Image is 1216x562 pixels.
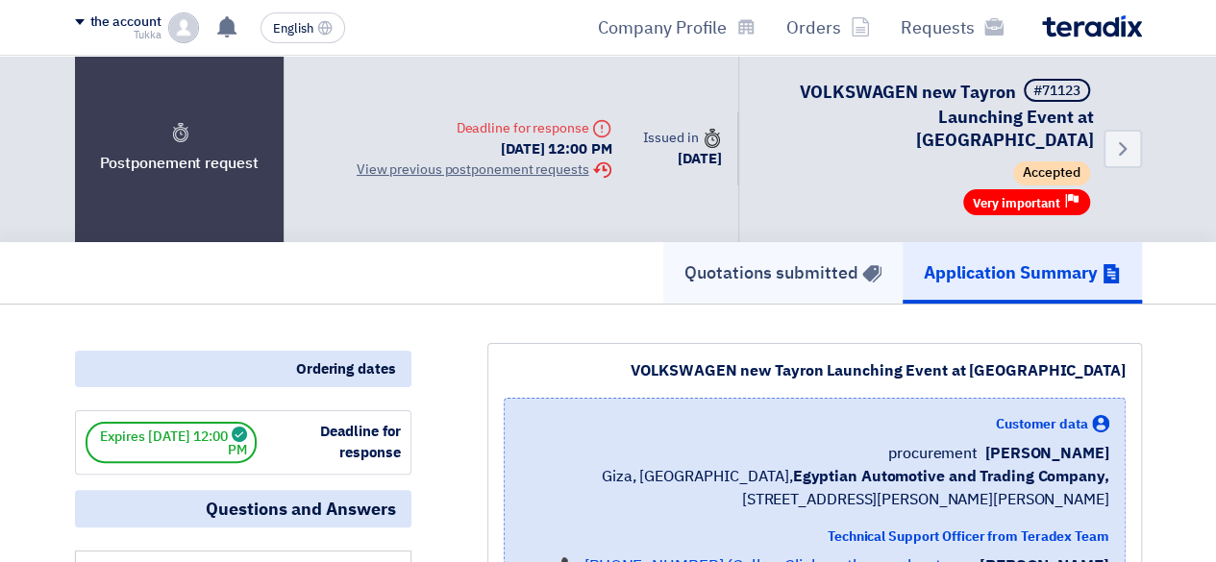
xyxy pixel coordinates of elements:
h5: VOLKSWAGEN new Tayron Launching Event at Azha [762,79,1094,152]
a: Quotations submitted [663,242,903,304]
font: View previous postponement requests [357,159,589,180]
font: Very important [973,194,1060,212]
font: procurement [888,442,978,465]
font: #71123 [1033,81,1080,101]
a: Requests [885,5,1019,50]
font: Deadline for response [320,421,401,464]
font: Egyptian Automotive and Trading Company, [792,465,1108,488]
img: Teradix logo [1042,15,1142,37]
font: Requests [901,14,975,40]
font: Orders [786,14,841,40]
font: the account [90,12,161,32]
font: Tukka [134,27,161,43]
font: VOLKSWAGEN new Tayron Launching Event at [GEOGRAPHIC_DATA] [631,359,1125,382]
button: English [261,12,345,43]
font: Expires [DATE] 12:00 PM [100,427,247,461]
font: Giza, [GEOGRAPHIC_DATA], [STREET_ADDRESS][PERSON_NAME][PERSON_NAME] [602,465,1109,511]
font: Questions and Answers [206,496,396,522]
font: Ordering dates [296,358,396,379]
font: [DATE] 12:00 PM [501,138,612,159]
font: VOLKSWAGEN new Tayron Launching Event at [GEOGRAPHIC_DATA] [800,79,1094,153]
img: profile_test.png [168,12,199,43]
font: Deadline for response [456,118,588,138]
font: Accepted [1023,163,1080,183]
font: Quotations submitted [684,259,858,285]
font: Company Profile [598,14,727,40]
font: Postponement request [100,152,259,175]
a: Application Summary [903,242,1142,304]
font: Customer data [996,414,1088,434]
font: Issued in [642,128,698,148]
font: [DATE] [678,148,721,169]
font: English [273,19,313,37]
font: Application Summary [924,259,1098,285]
a: Orders [771,5,885,50]
font: Technical Support Officer from Teradex Team [828,526,1109,547]
font: [PERSON_NAME] [985,442,1109,465]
